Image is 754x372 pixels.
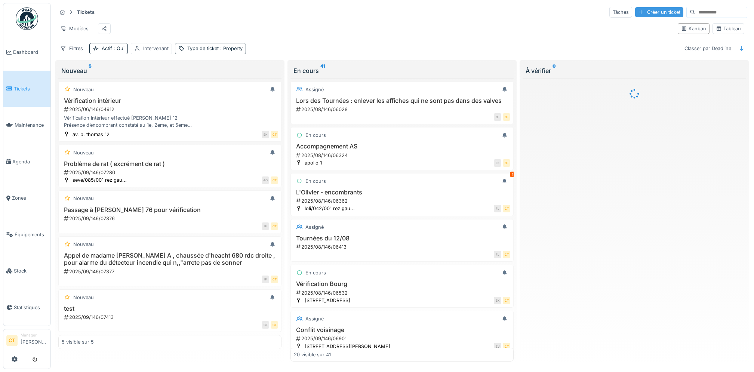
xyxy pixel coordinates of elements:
[73,176,127,184] div: seve/085/001 rez gau...
[320,66,325,75] sup: 41
[16,7,38,30] img: Badge_color-CXgf-gQk.svg
[526,66,743,75] div: À vérifier
[62,252,278,266] h3: Appel de madame [PERSON_NAME] A , chaussée d'heacht 680 rdc droite , pour alarme du détecteur inc...
[3,289,50,326] a: Statistiques
[305,269,326,276] div: En cours
[73,294,94,301] div: Nouveau
[294,143,510,150] h3: Accompagnement AS
[73,149,94,156] div: Nouveau
[62,114,278,129] div: Vérification intérieur effectué [PERSON_NAME] 12 Présence d’encombrant constaté au 1e, 2eme, et 5...
[14,304,47,311] span: Statistiques
[15,122,47,129] span: Maintenance
[305,178,326,185] div: En cours
[61,66,278,75] div: Nouveau
[294,351,331,358] div: 20 visible sur 41
[295,243,510,250] div: 2025/08/146/06413
[73,195,94,202] div: Nouveau
[187,45,243,52] div: Type de ticket
[510,172,515,177] div: 1
[635,7,683,17] div: Créer un ticket
[3,71,50,107] a: Tickets
[3,34,50,71] a: Dashboard
[62,305,278,312] h3: test
[295,106,510,113] div: 2025/08/146/06028
[3,180,50,216] a: Zones
[262,276,269,283] div: IF
[294,280,510,288] h3: Vérification Bourg
[716,25,741,32] div: Tableau
[494,297,501,304] div: EK
[305,86,324,93] div: Assigné
[305,297,350,304] div: [STREET_ADDRESS]
[102,45,124,52] div: Actif
[63,106,278,113] div: 2025/06/146/04912
[57,23,92,34] div: Modèles
[262,131,269,138] div: EK
[681,25,706,32] div: Kanban
[494,343,501,350] div: EV
[14,85,47,92] span: Tickets
[305,205,355,212] div: loli/042/001 rez gau...
[271,276,278,283] div: CT
[494,159,501,167] div: EK
[219,46,243,51] span: : Property
[271,321,278,329] div: CT
[74,9,98,16] strong: Tickets
[305,343,390,350] div: [STREET_ADDRESS][PERSON_NAME]
[6,332,47,350] a: CT Manager[PERSON_NAME]
[3,216,50,253] a: Équipements
[271,222,278,230] div: CT
[3,107,50,144] a: Maintenance
[305,132,326,139] div: En cours
[293,66,511,75] div: En cours
[21,332,47,338] div: Manager
[63,314,278,321] div: 2025/09/146/07413
[112,46,124,51] span: : Oui
[13,49,47,56] span: Dashboard
[63,215,278,222] div: 2025/09/146/07376
[12,158,47,165] span: Agenda
[494,113,501,121] div: CT
[62,338,94,345] div: 5 visible sur 5
[73,241,94,248] div: Nouveau
[62,97,278,104] h3: Vérification intérieur
[14,267,47,274] span: Stock
[12,194,47,202] span: Zones
[63,169,278,176] div: 2025/09/146/07280
[262,321,269,329] div: CT
[305,159,322,166] div: apollo 1
[503,113,510,121] div: CT
[3,144,50,180] a: Agenda
[294,97,510,104] h3: Lors des Tournées : enlever les affiches qui ne sont pas dans des valves
[143,45,169,52] div: Intervenant
[503,205,510,212] div: CT
[295,197,510,205] div: 2025/08/146/06362
[57,43,86,54] div: Filtres
[6,335,18,346] li: CT
[294,235,510,242] h3: Tournées du 12/08
[15,231,47,238] span: Équipements
[494,251,501,258] div: FL
[271,176,278,184] div: CT
[21,332,47,348] li: [PERSON_NAME]
[503,297,510,304] div: CT
[295,289,510,296] div: 2025/08/146/06532
[73,86,94,93] div: Nouveau
[63,268,278,275] div: 2025/09/146/07377
[262,176,269,184] div: AO
[295,335,510,342] div: 2025/09/146/06901
[553,66,556,75] sup: 0
[305,224,324,231] div: Assigné
[62,206,278,213] h3: Passage à [PERSON_NAME] 76 pour vérification
[503,343,510,350] div: CT
[305,315,324,322] div: Assigné
[89,66,92,75] sup: 5
[3,253,50,289] a: Stock
[503,159,510,167] div: CT
[262,222,269,230] div: IF
[294,189,510,196] h3: L'Olivier - encombrants
[73,131,110,138] div: av. p. thomas 12
[503,251,510,258] div: CT
[294,326,510,333] h3: Conflit voisinage
[271,131,278,138] div: CT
